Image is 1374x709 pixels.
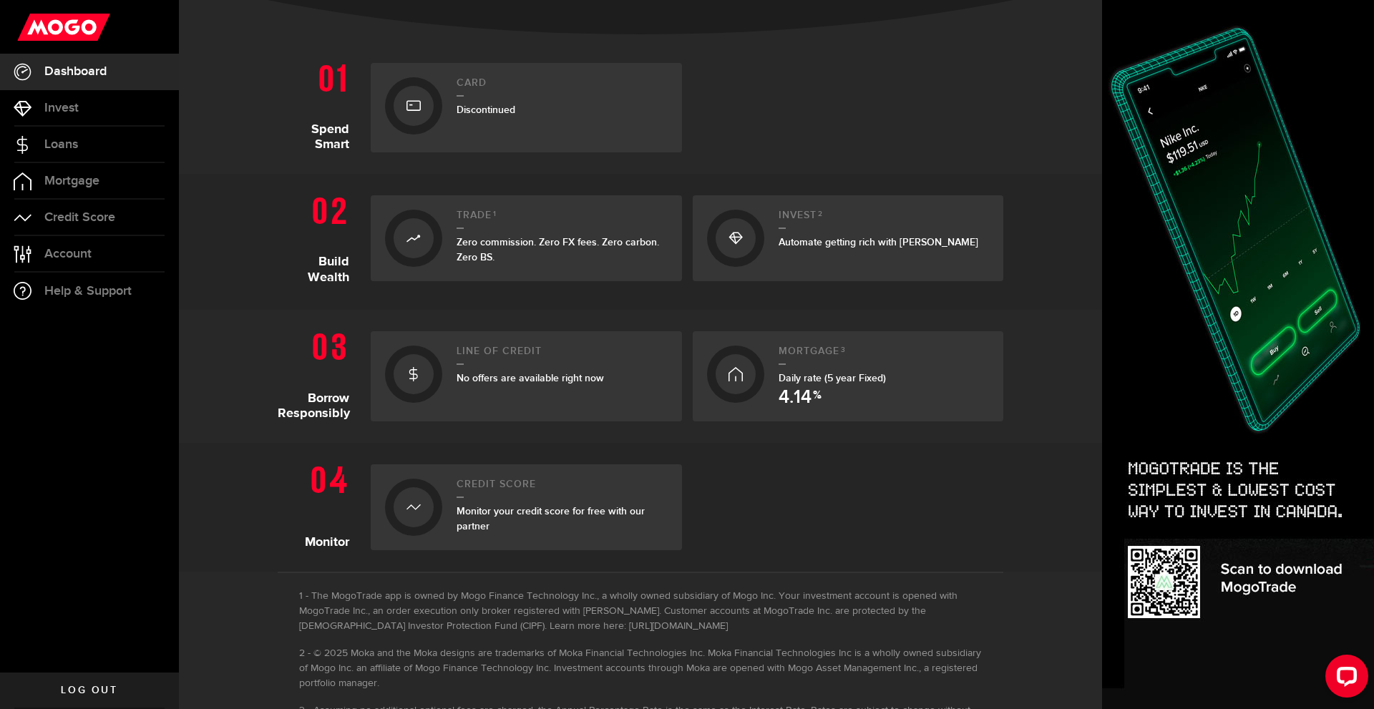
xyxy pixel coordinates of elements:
[779,346,990,365] h2: Mortgage
[779,210,990,229] h2: Invest
[457,505,645,532] span: Monitor your credit score for free with our partner
[818,210,823,218] sup: 2
[457,372,604,384] span: No offers are available right now
[44,65,107,78] span: Dashboard
[779,236,978,248] span: Automate getting rich with [PERSON_NAME]
[493,210,497,218] sup: 1
[61,685,117,695] span: Log out
[457,104,515,116] span: Discontinued
[44,211,115,224] span: Credit Score
[44,102,79,114] span: Invest
[779,388,812,407] span: 4.14
[299,646,982,691] li: © 2025 Moka and the Moka designs are trademarks of Moka Financial Technologies Inc. Moka Financia...
[371,331,682,421] a: Line of creditNo offers are available right now
[693,331,1004,421] a: Mortgage3Daily rate (5 year Fixed) 4.14 %
[457,236,659,263] span: Zero commission. Zero FX fees. Zero carbon. Zero BS.
[457,346,668,365] h2: Line of credit
[278,188,360,288] h1: Build Wealth
[457,77,668,97] h2: Card
[1314,649,1374,709] iframe: LiveChat chat widget
[371,195,682,281] a: Trade1Zero commission. Zero FX fees. Zero carbon. Zero BS.
[371,464,682,550] a: Credit ScoreMonitor your credit score for free with our partner
[457,479,668,498] h2: Credit Score
[779,372,886,384] span: Daily rate (5 year Fixed)
[457,210,668,229] h2: Trade
[278,457,360,550] h1: Monitor
[371,63,682,152] a: CardDiscontinued
[44,285,132,298] span: Help & Support
[44,175,99,187] span: Mortgage
[44,248,92,260] span: Account
[278,324,360,421] h1: Borrow Responsibly
[813,390,822,407] span: %
[299,589,982,634] li: The MogoTrade app is owned by Mogo Finance Technology Inc., a wholly owned subsidiary of Mogo Inc...
[44,138,78,151] span: Loans
[278,56,360,152] h1: Spend Smart
[693,195,1004,281] a: Invest2Automate getting rich with [PERSON_NAME]
[841,346,846,354] sup: 3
